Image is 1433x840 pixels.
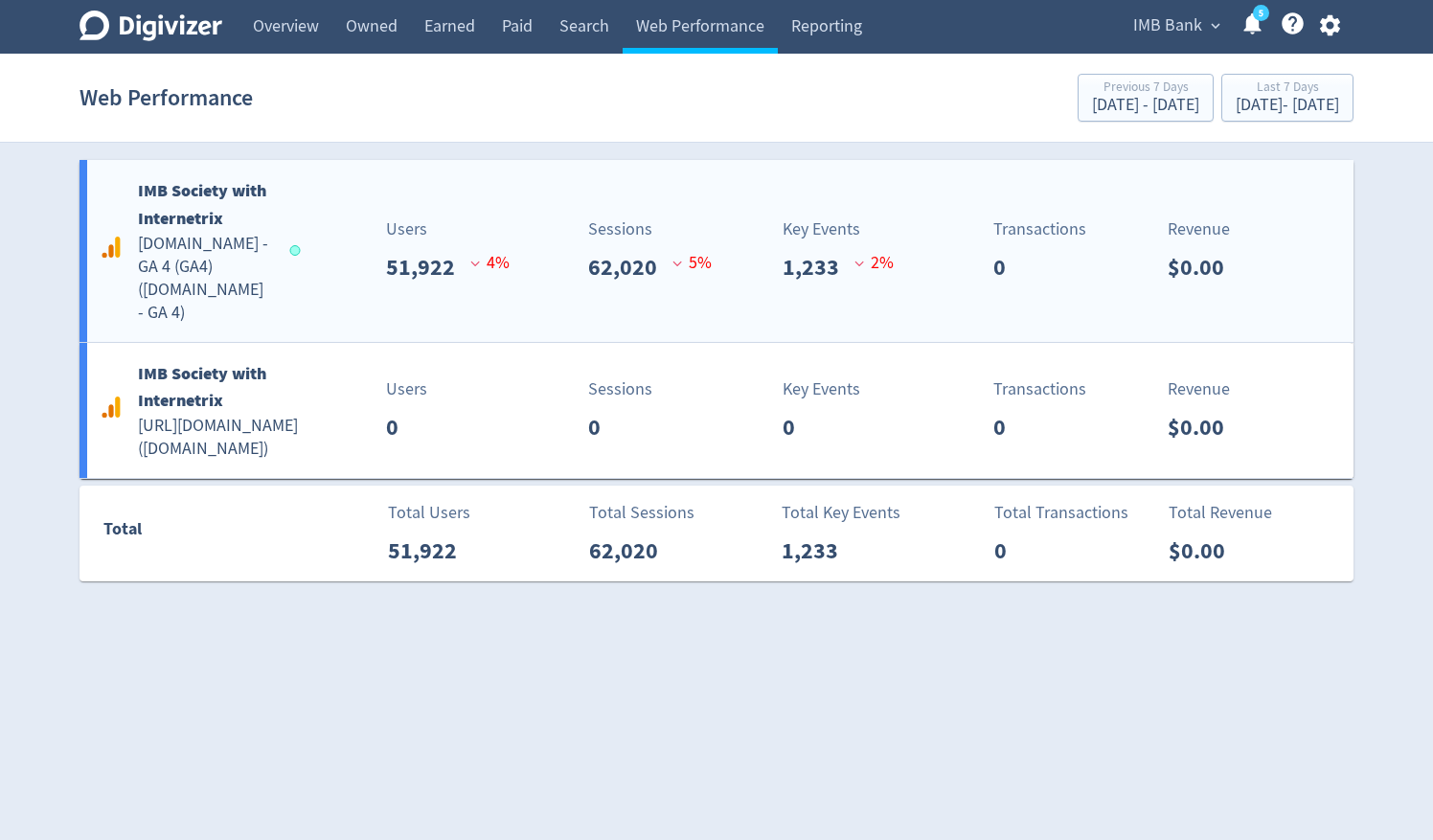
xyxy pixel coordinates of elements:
h5: [DOMAIN_NAME] - GA 4 (GA4) ( [DOMAIN_NAME] - GA 4 ) [138,233,272,325]
p: 4 % [470,250,510,276]
p: Key Events [783,216,894,242]
h5: [URL][DOMAIN_NAME] ( [DOMAIN_NAME] ) [138,415,298,461]
p: 0 [386,410,414,444]
svg: Google Analytics [100,396,123,419]
span: expand_more [1207,17,1224,34]
div: Total [103,515,291,552]
p: Total Transactions [994,500,1128,526]
div: [DATE] - [DATE] [1236,97,1339,114]
button: Previous 7 Days[DATE] - [DATE] [1078,74,1214,122]
p: 62,020 [588,250,672,284]
span: Data last synced: 27 Aug 2025, 7:02pm (AEST) [290,245,307,256]
p: 51,922 [388,534,472,568]
p: Transactions [993,216,1086,242]
p: Total Revenue [1169,500,1272,526]
p: Total Sessions [589,500,694,526]
p: Sessions [588,216,712,242]
div: Last 7 Days [1236,80,1339,97]
a: IMB Society with Internetrix[DOMAIN_NAME] - GA 4 (GA4)([DOMAIN_NAME] - GA 4)Users51,922 4%Session... [80,160,1353,342]
p: Total Users [388,500,472,526]
b: IMB Society with Internetrix [138,362,266,413]
text: 5 [1259,7,1263,20]
b: IMB Society with Internetrix [138,179,266,230]
span: IMB Bank [1133,11,1202,41]
p: 1,233 [783,250,854,284]
a: IMB Society with Internetrix[URL][DOMAIN_NAME]([DOMAIN_NAME])Users0Sessions0Key Events0Transactio... [80,343,1353,479]
p: Transactions [993,376,1086,402]
p: 0 [783,410,810,444]
p: Revenue [1168,376,1240,402]
h1: Web Performance [80,67,253,128]
p: $0.00 [1168,410,1240,444]
p: Sessions [588,376,652,402]
p: 2 % [854,250,894,276]
p: 1,233 [782,534,853,568]
p: 0 [588,410,616,444]
p: $0.00 [1168,250,1240,284]
p: Revenue [1168,216,1240,242]
p: 51,922 [386,250,470,284]
p: Total Key Events [782,500,900,526]
p: Users [386,216,510,242]
svg: Google Analytics [100,236,123,259]
p: Users [386,376,427,402]
div: [DATE] - [DATE] [1092,97,1199,114]
p: 62,020 [589,534,673,568]
p: $0.00 [1169,534,1240,568]
p: 5 % [672,250,712,276]
p: 0 [994,534,1022,568]
p: 0 [993,250,1021,284]
p: 0 [993,410,1021,444]
a: 5 [1253,5,1269,21]
button: Last 7 Days[DATE]- [DATE] [1221,74,1353,122]
div: Previous 7 Days [1092,80,1199,97]
p: Key Events [783,376,860,402]
button: IMB Bank [1126,11,1225,41]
